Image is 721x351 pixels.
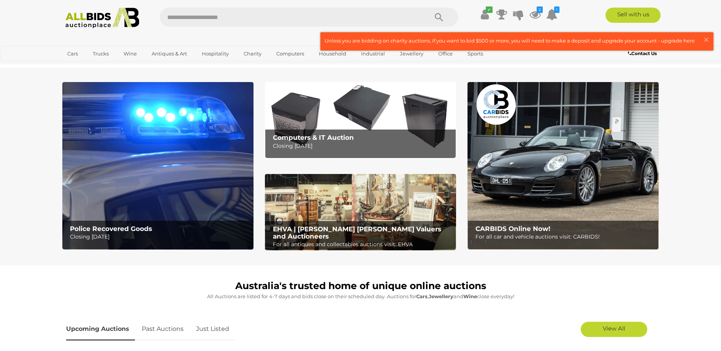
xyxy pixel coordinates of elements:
[273,240,452,249] p: For all antiques and collectables auctions visit: EHVA
[119,47,142,60] a: Wine
[66,292,655,301] p: All Auctions are listed for 4-7 days and bids close on their scheduled day. Auctions for , and cl...
[190,318,235,340] a: Just Listed
[62,82,254,250] img: Police Recovered Goods
[147,47,192,60] a: Antiques & Art
[70,225,152,232] b: Police Recovered Goods
[265,82,456,158] img: Computers & IT Auction
[239,47,266,60] a: Charity
[197,47,234,60] a: Hospitality
[463,293,477,299] strong: Wine
[486,6,493,13] i: ✔
[479,8,491,21] a: ✔
[433,47,458,60] a: Office
[603,325,625,332] span: View All
[136,318,189,340] a: Past Auctions
[62,82,254,250] a: Police Recovered Goods Police Recovered Goods Closing [DATE]
[420,8,458,27] button: Search
[703,32,710,47] span: ×
[429,293,453,299] strong: Jewellery
[265,82,456,158] a: Computers & IT Auction Computers & IT Auction Closing [DATE]
[628,49,659,58] a: Contact Us
[467,82,659,250] img: CARBIDS Online Now!
[605,8,661,23] a: Sell with us
[61,8,144,28] img: Allbids.com.au
[581,322,647,337] a: View All
[463,47,488,60] a: Sports
[537,6,543,13] i: 2
[273,141,452,151] p: Closing [DATE]
[70,232,249,242] p: Closing [DATE]
[475,232,654,242] p: For all car and vehicle auctions visit: CARBIDS!
[475,225,550,232] b: CARBIDS Online Now!
[554,6,559,13] i: 1
[467,82,659,250] a: CARBIDS Online Now! CARBIDS Online Now! For all car and vehicle auctions visit: CARBIDS!
[416,293,428,299] strong: Cars
[66,281,655,291] h1: Australia's trusted home of unique online auctions
[628,51,657,56] b: Contact Us
[546,8,558,21] a: 1
[62,60,126,73] a: [GEOGRAPHIC_DATA]
[271,47,309,60] a: Computers
[356,47,390,60] a: Industrial
[66,318,135,340] a: Upcoming Auctions
[273,134,354,141] b: Computers & IT Auction
[529,8,541,21] a: 2
[273,225,441,240] b: EHVA | [PERSON_NAME] [PERSON_NAME] Valuers and Auctioneers
[88,47,114,60] a: Trucks
[265,174,456,251] img: EHVA | Evans Hastings Valuers and Auctioneers
[265,174,456,251] a: EHVA | Evans Hastings Valuers and Auctioneers EHVA | [PERSON_NAME] [PERSON_NAME] Valuers and Auct...
[395,47,428,60] a: Jewellery
[314,47,351,60] a: Household
[62,47,83,60] a: Cars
